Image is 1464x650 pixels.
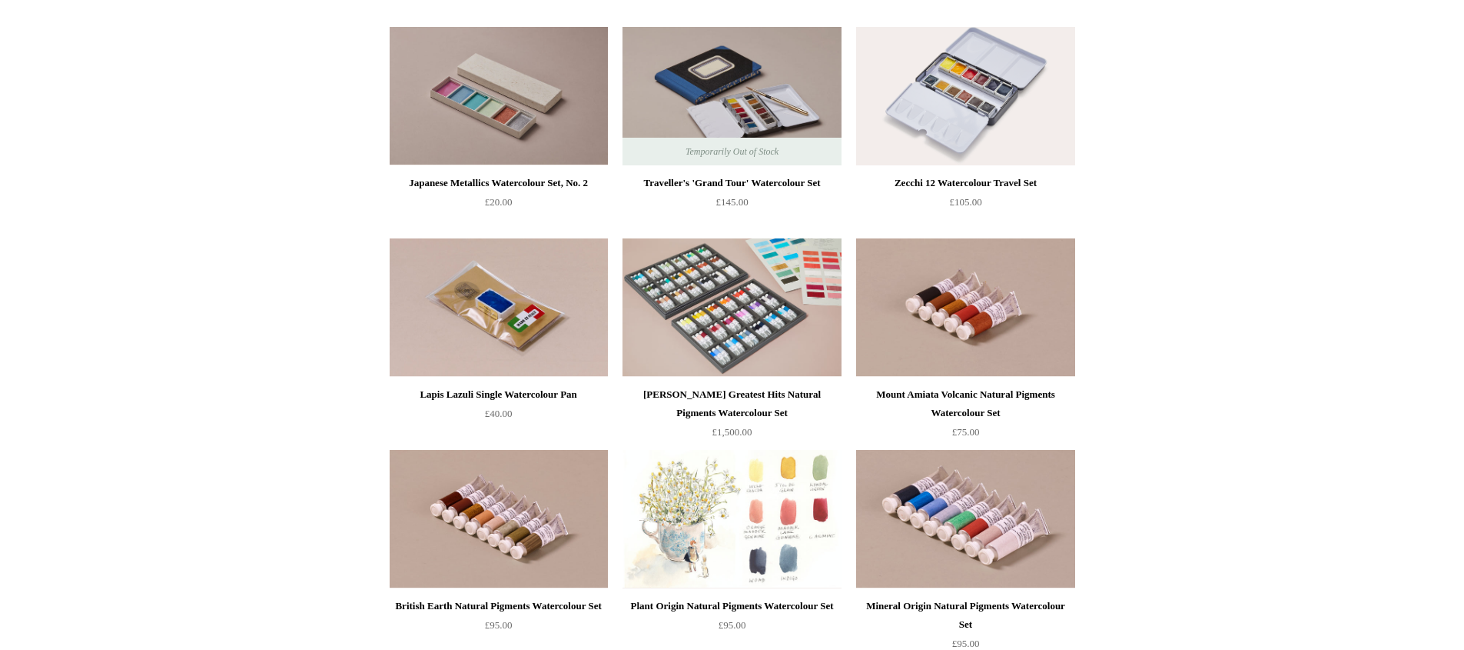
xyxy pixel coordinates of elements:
[622,450,841,588] a: Plant Origin Natural Pigments Watercolour Set Plant Origin Natural Pigments Watercolour Set
[860,597,1071,634] div: Mineral Origin Natural Pigments Watercolour Set
[949,196,981,208] span: £105.00
[390,450,608,588] a: British Earth Natural Pigments Watercolour Set British Earth Natural Pigments Watercolour Set
[393,385,604,404] div: Lapis Lazuli Single Watercolour Pan
[856,450,1074,588] img: Mineral Origin Natural Pigments Watercolour Set
[485,619,513,631] span: £95.00
[390,27,608,165] img: Japanese Metallics Watercolour Set, No. 2
[626,174,837,192] div: Traveller's 'Grand Tour' Watercolour Set
[393,597,604,615] div: British Earth Natural Pigments Watercolour Set
[390,174,608,237] a: Japanese Metallics Watercolour Set, No. 2 £20.00
[485,196,513,208] span: £20.00
[390,238,608,377] img: Lapis Lazuli Single Watercolour Pan
[622,174,841,237] a: Traveller's 'Grand Tour' Watercolour Set £145.00
[715,196,748,208] span: £145.00
[393,174,604,192] div: Japanese Metallics Watercolour Set, No. 2
[712,426,752,438] span: £1,500.00
[622,27,841,165] a: Traveller's 'Grand Tour' Watercolour Set Traveller's 'Grand Tour' Watercolour Set Temporarily Out...
[626,385,837,422] div: [PERSON_NAME] Greatest Hits Natural Pigments Watercolour Set
[719,619,746,631] span: £95.00
[860,174,1071,192] div: Zecchi 12 Watercolour Travel Set
[856,238,1074,377] img: Mount Amiata Volcanic Natural Pigments Watercolour Set
[622,385,841,448] a: [PERSON_NAME] Greatest Hits Natural Pigments Watercolour Set £1,500.00
[856,27,1074,165] img: Zecchi 12 Watercolour Travel Set
[952,638,980,649] span: £95.00
[952,426,980,438] span: £75.00
[856,174,1074,237] a: Zecchi 12 Watercolour Travel Set £105.00
[390,238,608,377] a: Lapis Lazuli Single Watercolour Pan Lapis Lazuli Single Watercolour Pan
[856,385,1074,448] a: Mount Amiata Volcanic Natural Pigments Watercolour Set £75.00
[390,27,608,165] a: Japanese Metallics Watercolour Set, No. 2 Japanese Metallics Watercolour Set, No. 2
[622,450,841,588] img: Plant Origin Natural Pigments Watercolour Set
[622,238,841,377] img: Wallace Seymour Greatest Hits Natural Pigments Watercolour Set
[485,408,513,419] span: £40.00
[622,27,841,165] img: Traveller's 'Grand Tour' Watercolour Set
[670,138,794,165] span: Temporarily Out of Stock
[856,238,1074,377] a: Mount Amiata Volcanic Natural Pigments Watercolour Set Mount Amiata Volcanic Natural Pigments Wat...
[390,450,608,588] img: British Earth Natural Pigments Watercolour Set
[856,450,1074,588] a: Mineral Origin Natural Pigments Watercolour Set Mineral Origin Natural Pigments Watercolour Set
[626,597,837,615] div: Plant Origin Natural Pigments Watercolour Set
[390,385,608,448] a: Lapis Lazuli Single Watercolour Pan £40.00
[856,27,1074,165] a: Zecchi 12 Watercolour Travel Set Zecchi 12 Watercolour Travel Set
[622,238,841,377] a: Wallace Seymour Greatest Hits Natural Pigments Watercolour Set Wallace Seymour Greatest Hits Natu...
[860,385,1071,422] div: Mount Amiata Volcanic Natural Pigments Watercolour Set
